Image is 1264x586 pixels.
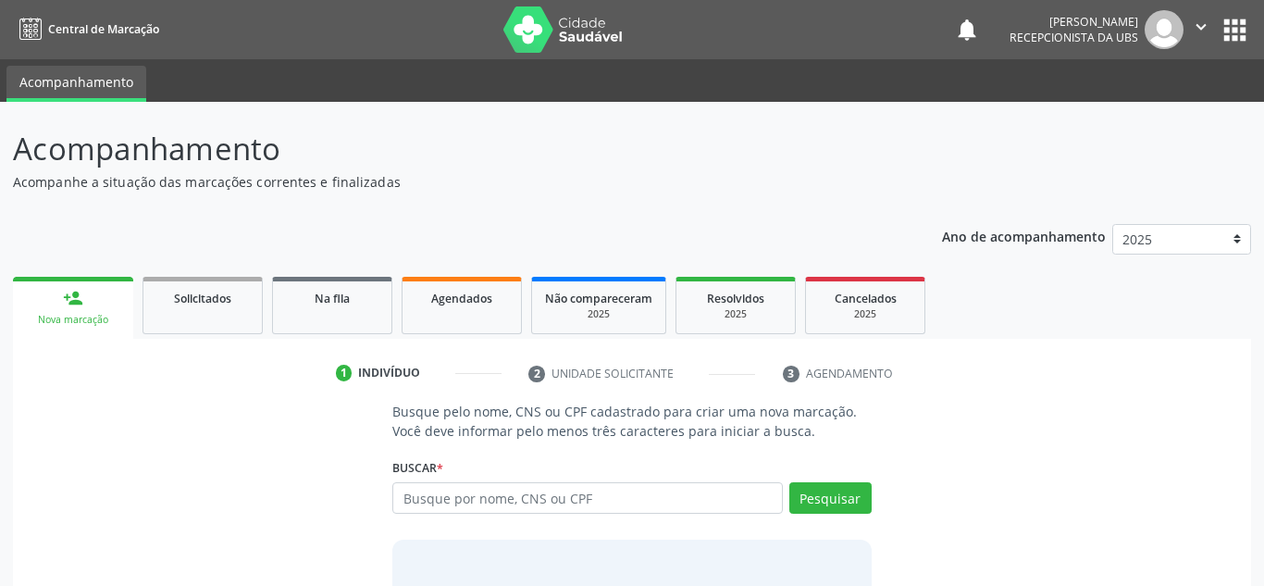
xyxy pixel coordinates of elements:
[431,291,492,306] span: Agendados
[1219,14,1251,46] button: apps
[13,126,880,172] p: Acompanhamento
[392,402,872,441] p: Busque pelo nome, CNS ou CPF cadastrado para criar uma nova marcação. Você deve informar pelo men...
[358,365,420,381] div: Indivíduo
[1010,14,1138,30] div: [PERSON_NAME]
[819,307,911,321] div: 2025
[63,288,83,308] div: person_add
[942,224,1106,247] p: Ano de acompanhamento
[1145,10,1183,49] img: img
[13,172,880,192] p: Acompanhe a situação das marcações correntes e finalizadas
[6,66,146,102] a: Acompanhamento
[392,454,443,482] label: Buscar
[545,307,652,321] div: 2025
[48,21,159,37] span: Central de Marcação
[26,313,120,327] div: Nova marcação
[707,291,764,306] span: Resolvidos
[13,14,159,44] a: Central de Marcação
[1183,10,1219,49] button: 
[392,482,783,514] input: Busque por nome, CNS ou CPF
[174,291,231,306] span: Solicitados
[1010,30,1138,45] span: Recepcionista da UBS
[835,291,897,306] span: Cancelados
[954,17,980,43] button: notifications
[545,291,652,306] span: Não compareceram
[336,365,353,381] div: 1
[789,482,872,514] button: Pesquisar
[315,291,350,306] span: Na fila
[689,307,782,321] div: 2025
[1191,17,1211,37] i: 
